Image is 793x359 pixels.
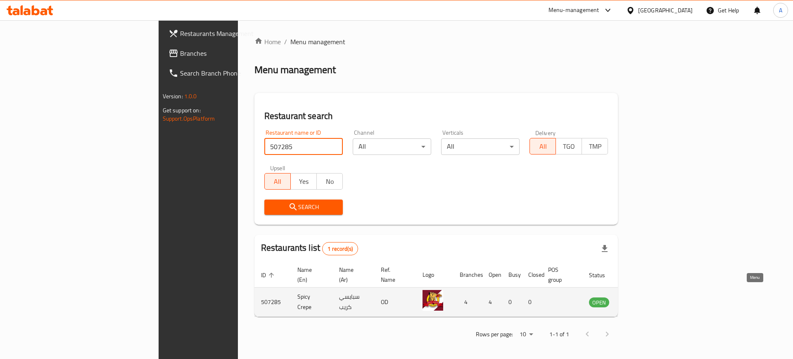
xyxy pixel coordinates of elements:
[559,140,579,152] span: TGO
[374,288,416,317] td: OD
[533,140,553,152] span: All
[270,165,285,171] label: Upsell
[290,173,317,190] button: Yes
[556,138,582,155] button: TGO
[261,270,277,280] span: ID
[482,262,502,288] th: Open
[264,138,343,155] input: Search for restaurant name or ID..
[162,24,291,43] a: Restaurants Management
[254,37,618,47] nav: breadcrumb
[381,265,406,285] span: Ref. Name
[522,262,541,288] th: Closed
[453,262,482,288] th: Branches
[339,265,364,285] span: Name (Ar)
[548,5,599,15] div: Menu-management
[779,6,782,15] span: A
[453,288,482,317] td: 4
[320,176,340,188] span: No
[254,262,654,317] table: enhanced table
[261,242,358,255] h2: Restaurants list
[529,138,556,155] button: All
[291,288,332,317] td: Spicy Crepe
[516,328,536,341] div: Rows per page:
[184,91,197,102] span: 1.0.0
[589,298,609,307] span: OPEN
[180,68,285,78] span: Search Branch Phone
[264,110,608,122] h2: Restaurant search
[549,329,569,340] p: 1-1 of 1
[502,262,522,288] th: Busy
[271,202,336,212] span: Search
[180,48,285,58] span: Branches
[582,138,608,155] button: TMP
[180,29,285,38] span: Restaurants Management
[264,173,291,190] button: All
[294,176,313,188] span: Yes
[522,288,541,317] td: 0
[353,138,431,155] div: All
[482,288,502,317] td: 4
[476,329,513,340] p: Rows per page:
[163,105,201,116] span: Get support on:
[535,130,556,136] label: Delivery
[423,290,443,311] img: Spicy Crepe
[585,140,605,152] span: TMP
[595,239,615,259] div: Export file
[589,297,609,307] div: OPEN
[332,288,374,317] td: سبايسي كريب
[316,173,343,190] button: No
[163,91,183,102] span: Version:
[268,176,287,188] span: All
[297,265,323,285] span: Name (En)
[162,63,291,83] a: Search Branch Phone
[441,138,520,155] div: All
[502,288,522,317] td: 0
[264,200,343,215] button: Search
[323,245,358,253] span: 1 record(s)
[638,6,693,15] div: [GEOGRAPHIC_DATA]
[162,43,291,63] a: Branches
[322,242,358,255] div: Total records count
[163,113,215,124] a: Support.OpsPlatform
[589,270,616,280] span: Status
[254,63,336,76] h2: Menu management
[548,265,572,285] span: POS group
[416,262,453,288] th: Logo
[290,37,345,47] span: Menu management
